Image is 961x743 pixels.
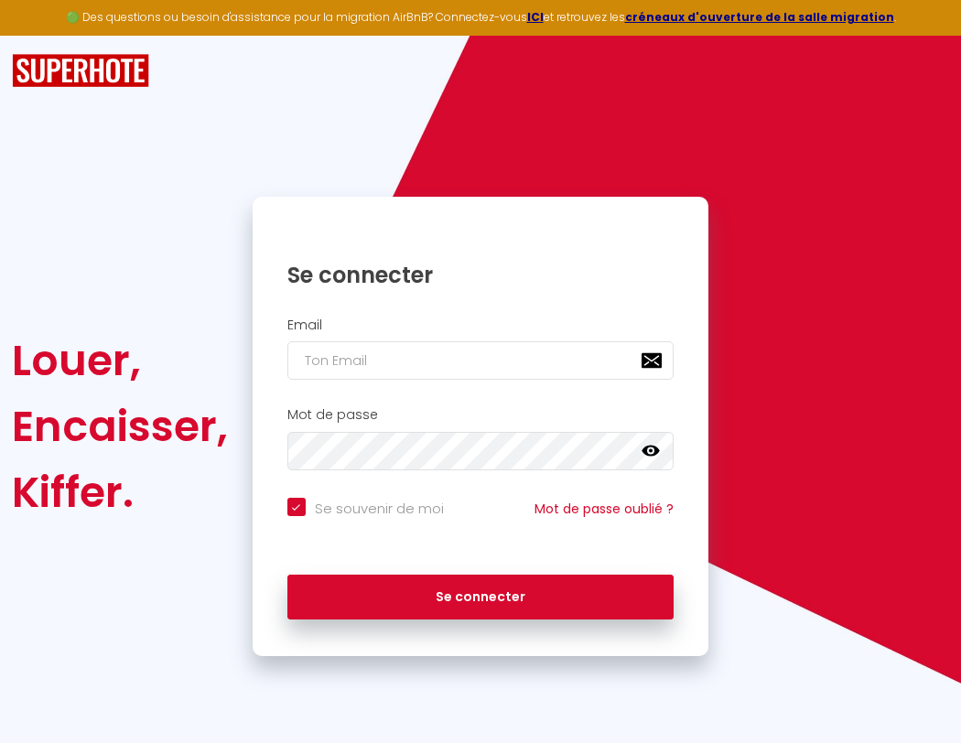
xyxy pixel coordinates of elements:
[287,575,675,620] button: Se connecter
[287,407,675,423] h2: Mot de passe
[534,500,674,518] a: Mot de passe oublié ?
[12,393,228,459] div: Encaisser,
[287,261,675,289] h1: Se connecter
[287,318,675,333] h2: Email
[12,459,228,525] div: Kiffer.
[12,54,149,88] img: SuperHote logo
[287,341,675,380] input: Ton Email
[527,9,544,25] a: ICI
[12,328,228,393] div: Louer,
[625,9,894,25] a: créneaux d'ouverture de la salle migration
